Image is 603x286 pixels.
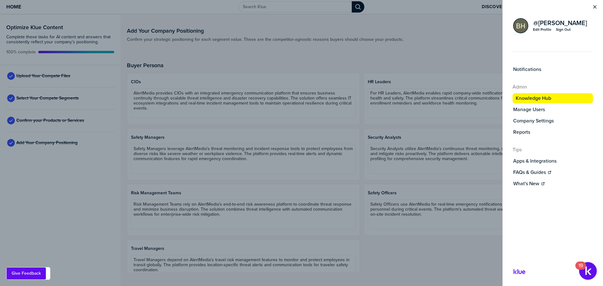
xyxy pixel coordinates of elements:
a: @[PERSON_NAME] [533,19,588,27]
button: Reports [513,128,593,136]
a: What's New [513,180,593,187]
img: e027f0940bd62a47d50049eaee25c25c-sml.png [514,19,528,33]
h4: Tips [513,146,593,154]
label: Notifications [513,66,541,73]
button: Sign Out [556,27,571,32]
label: Apps & Integrations [513,158,557,164]
a: Company Settings [513,117,593,125]
label: FAQs & Guides [513,169,546,175]
a: Manage Users [513,106,593,113]
label: What's New [513,181,539,187]
button: Give Feedback [7,267,46,279]
button: Close Menu [592,4,598,10]
h4: Admin [513,83,593,91]
a: Edit Profile [533,27,552,32]
a: FAQs & Guides [513,169,593,176]
label: Manage Users [513,106,545,113]
div: Brandon Holtmeyer [513,18,528,33]
a: Notifications [513,66,593,73]
div: 19 [579,266,583,274]
div: Sign Out [556,27,571,32]
div: Edit Profile [533,27,551,32]
label: Company Settings [513,118,554,124]
label: Reports [513,129,530,135]
span: @ [PERSON_NAME] [533,20,587,26]
button: Knowledge Hub [513,93,593,103]
button: Apps & Integrations [513,157,593,165]
label: Knowledge Hub [516,95,551,101]
button: Open Resource Center, 19 new notifications [579,262,597,280]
